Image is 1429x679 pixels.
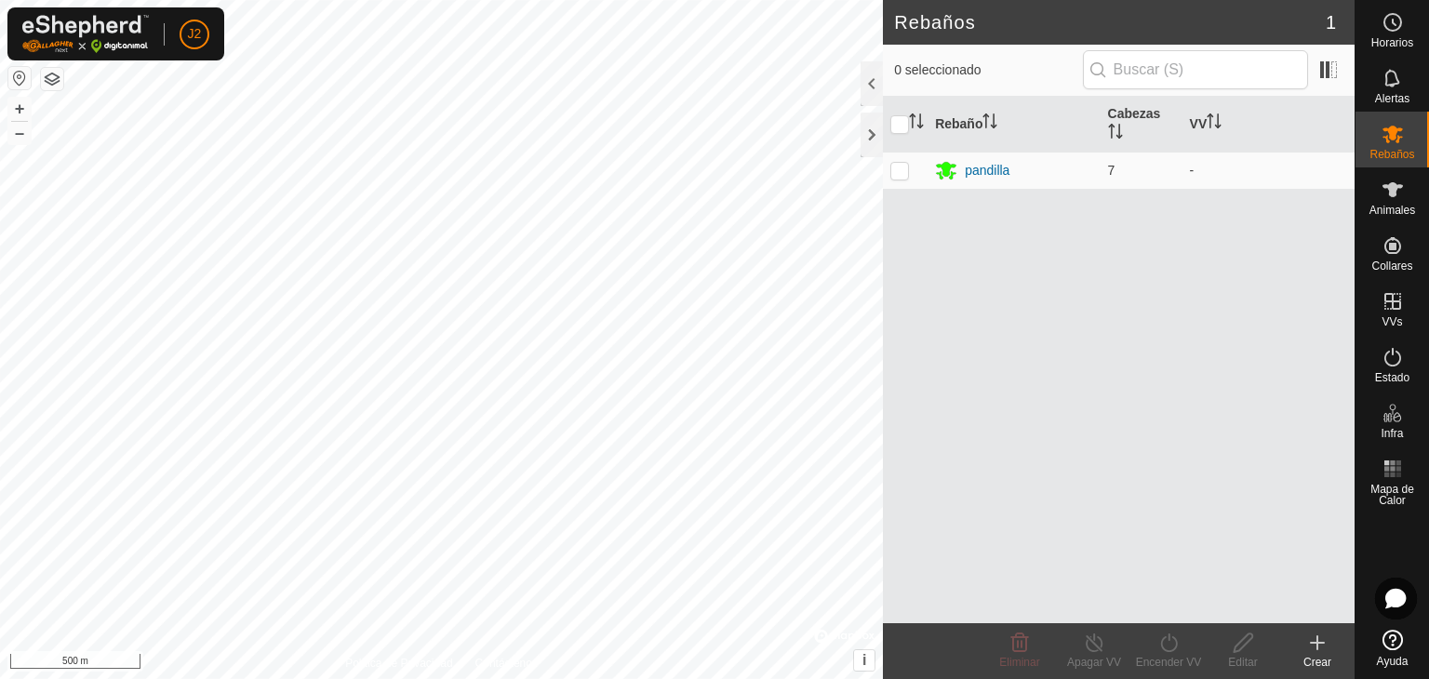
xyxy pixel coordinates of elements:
div: Crear [1280,654,1355,671]
td: - [1182,152,1355,189]
input: Buscar (S) [1083,50,1308,89]
button: Restablecer Mapa [8,67,31,89]
button: + [8,98,31,120]
div: Encender VV [1131,654,1206,671]
th: Rebaño [928,97,1100,153]
div: Editar [1206,654,1280,671]
span: Infra [1381,428,1403,439]
p-sorticon: Activar para ordenar [982,116,997,131]
p-sorticon: Activar para ordenar [1108,126,1123,141]
h2: Rebaños [894,11,1326,33]
span: Mapa de Calor [1360,484,1424,506]
button: – [8,122,31,144]
span: Rebaños [1369,149,1414,160]
span: 7 [1108,163,1115,178]
span: i [862,652,866,668]
th: Cabezas [1101,97,1182,153]
img: Logo Gallagher [22,15,149,53]
th: VV [1182,97,1355,153]
span: 1 [1326,8,1336,36]
button: Capas del Mapa [41,68,63,90]
span: Estado [1375,372,1409,383]
p-sorticon: Activar para ordenar [909,116,924,131]
span: Animales [1369,205,1415,216]
p-sorticon: Activar para ordenar [1207,116,1222,131]
span: Ayuda [1377,656,1409,667]
span: Collares [1371,260,1412,272]
span: Eliminar [999,656,1039,669]
a: Política de Privacidad [345,655,452,672]
a: Ayuda [1356,622,1429,674]
div: pandilla [965,161,1009,180]
span: Alertas [1375,93,1409,104]
button: i [854,650,875,671]
span: VVs [1382,316,1402,327]
div: Apagar VV [1057,654,1131,671]
span: J2 [188,24,202,44]
a: Contáctenos [475,655,538,672]
span: 0 seleccionado [894,60,1082,80]
span: Horarios [1371,37,1413,48]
